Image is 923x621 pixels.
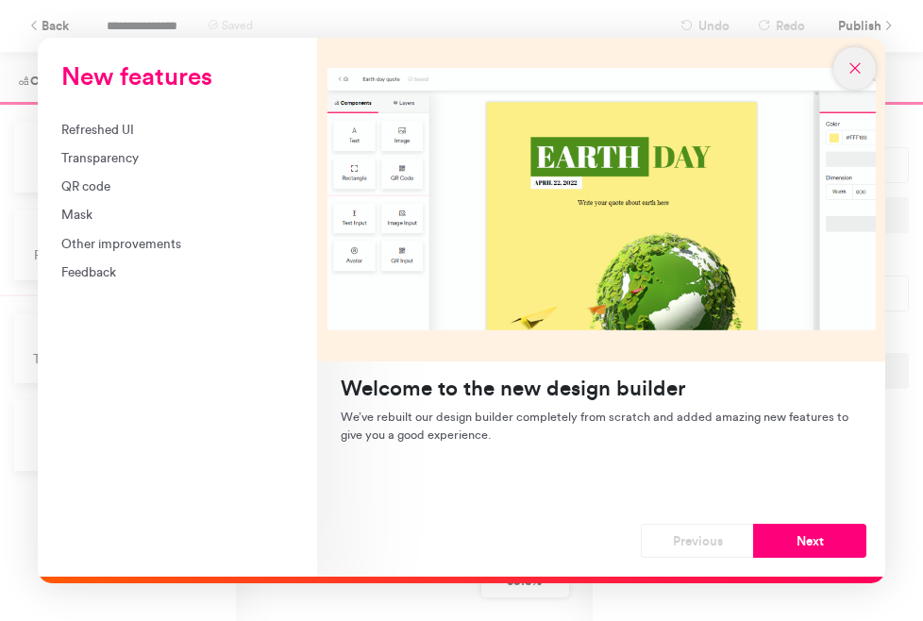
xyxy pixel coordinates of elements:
button: Previous [641,524,754,558]
div: Mask [61,205,294,224]
div: Other improvements [61,234,294,253]
div: QR code [61,176,294,195]
div: Feedback [61,262,294,281]
button: Next [753,524,866,558]
h3: New features [61,61,294,92]
div: Refreshed UI [61,120,294,139]
p: We’ve rebuilt our design builder completely from scratch and added amazing new features to give y... [341,408,862,444]
div: Transparency [61,148,294,167]
div: New features [38,38,885,583]
div: Navigation button [641,524,866,558]
h4: Welcome to the new design builder [341,376,862,401]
